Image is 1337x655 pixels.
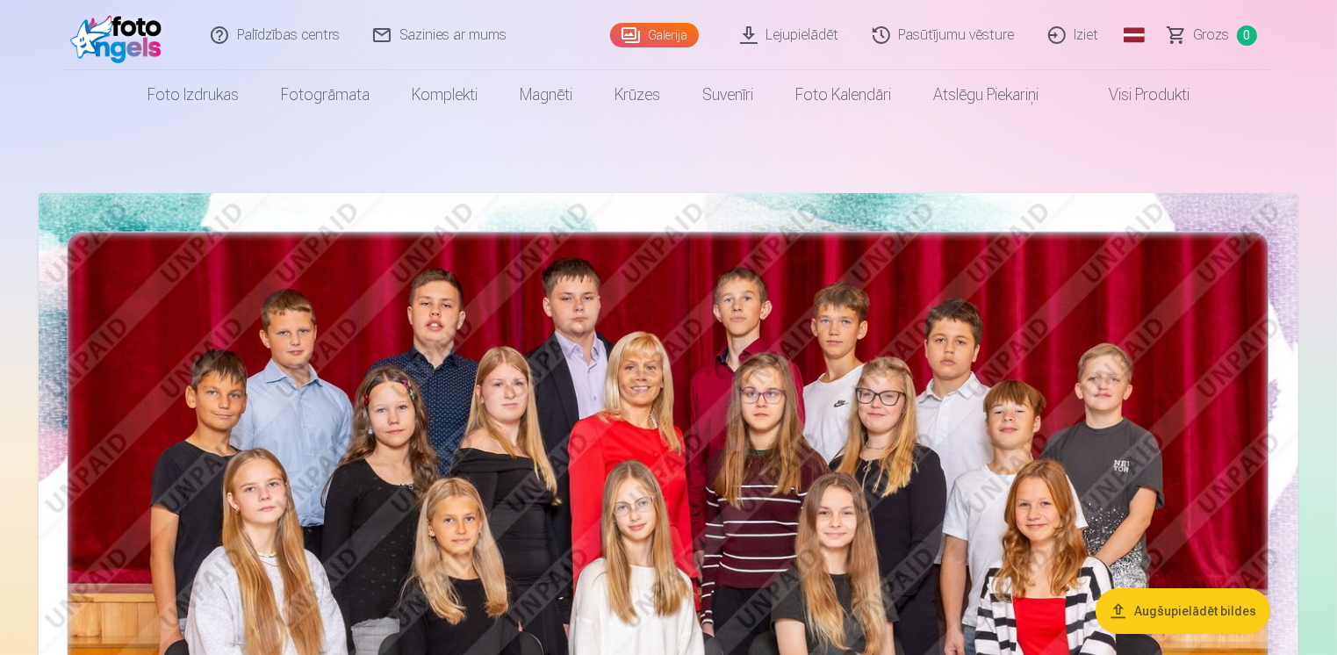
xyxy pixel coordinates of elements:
[1060,70,1211,119] a: Visi produkti
[610,23,699,47] a: Galerija
[70,7,171,63] img: /fa1
[593,70,681,119] a: Krūzes
[260,70,391,119] a: Fotogrāmata
[1237,25,1257,46] span: 0
[1096,588,1270,634] button: Augšupielādēt bildes
[391,70,499,119] a: Komplekti
[774,70,912,119] a: Foto kalendāri
[681,70,774,119] a: Suvenīri
[126,70,260,119] a: Foto izdrukas
[1194,25,1230,46] span: Grozs
[499,70,593,119] a: Magnēti
[912,70,1060,119] a: Atslēgu piekariņi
